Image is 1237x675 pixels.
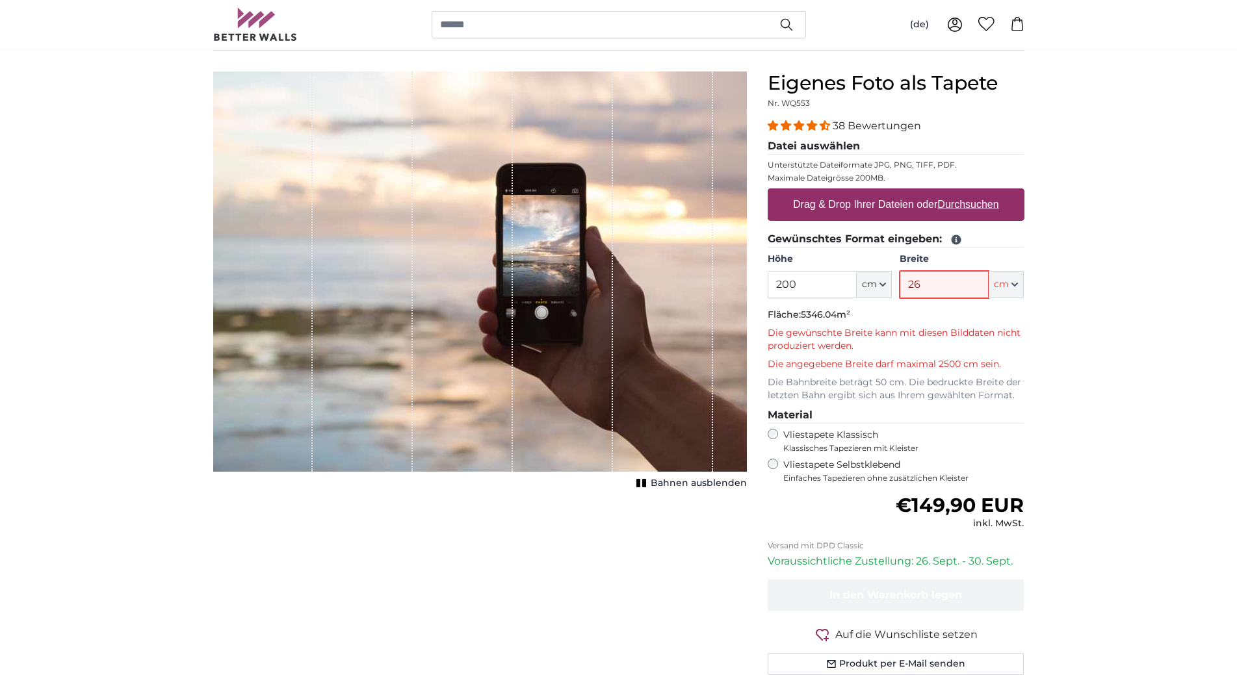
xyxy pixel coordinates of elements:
u: Durchsuchen [937,199,998,210]
button: In den Warenkorb legen [768,579,1024,611]
label: Vliestapete Klassisch [783,429,1013,453]
legend: Gewünschtes Format eingeben: [768,231,1024,248]
span: €149,90 EUR [896,493,1024,517]
button: Bahnen ausblenden [632,474,747,492]
span: In den Warenkorb legen [829,589,962,601]
label: Breite [900,253,1024,266]
button: cm [989,271,1024,298]
span: Klassisches Tapezieren mit Kleister [783,443,1013,453]
label: Drag & Drop Ihrer Dateien oder [788,192,1004,218]
button: Produkt per E-Mail senden [768,653,1024,675]
span: Nr. WQ553 [768,98,810,108]
legend: Datei auswählen [768,138,1024,155]
button: Auf die Wunschliste setzen [768,626,1024,643]
label: Höhe [768,253,892,266]
span: 5346.04m² [801,309,850,320]
p: Versand mit DPD Classic [768,541,1024,551]
p: Die angegebene Breite darf maximal 2500 cm sein. [768,358,1024,371]
span: cm [994,278,1009,291]
p: Maximale Dateigrösse 200MB. [768,173,1024,183]
span: Auf die Wunschliste setzen [835,627,978,643]
span: Einfaches Tapezieren ohne zusätzlichen Kleister [783,473,1024,483]
button: (de) [900,13,939,36]
p: Voraussichtliche Zustellung: 26. Sept. - 30. Sept. [768,554,1024,569]
button: cm [857,271,892,298]
span: 38 Bewertungen [833,120,921,132]
label: Vliestapete Selbstklebend [783,459,1024,483]
span: 4.34 stars [768,120,833,132]
div: 1 of 1 [213,71,747,492]
img: Betterwalls [213,8,298,41]
p: Unterstützte Dateiformate JPG, PNG, TIFF, PDF. [768,160,1024,170]
h1: Eigenes Foto als Tapete [768,71,1024,95]
div: inkl. MwSt. [896,517,1024,530]
p: Die gewünschte Breite kann mit diesen Bilddaten nicht produziert werden. [768,327,1024,353]
span: cm [862,278,877,291]
legend: Material [768,407,1024,424]
p: Die Bahnbreite beträgt 50 cm. Die bedruckte Breite der letzten Bahn ergibt sich aus Ihrem gewählt... [768,376,1024,402]
span: Bahnen ausblenden [651,477,747,490]
p: Fläche: [768,309,1024,322]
